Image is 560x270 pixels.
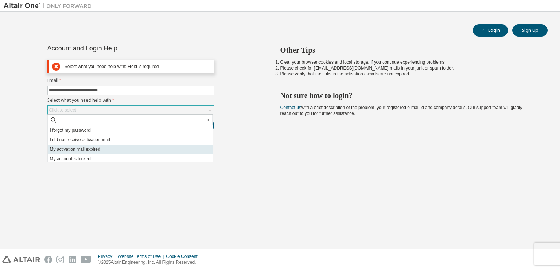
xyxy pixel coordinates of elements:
h2: Other Tips [280,45,535,55]
img: facebook.svg [44,256,52,263]
div: Privacy [98,254,118,259]
div: Click to select [49,107,76,113]
img: Altair One [4,2,95,10]
div: Cookie Consent [166,254,202,259]
li: I forgot my password [48,125,213,135]
label: Email [47,78,214,83]
li: Clear your browser cookies and local storage, if you continue experiencing problems. [280,59,535,65]
button: Login [473,24,508,37]
div: Website Terms of Use [118,254,166,259]
div: Account and Login Help [47,45,181,51]
img: youtube.svg [81,256,91,263]
a: Contact us [280,105,301,110]
img: altair_logo.svg [2,256,40,263]
h2: Not sure how to login? [280,91,535,100]
p: © 2025 Altair Engineering, Inc. All Rights Reserved. [98,259,202,266]
label: Select what you need help with [47,97,214,103]
li: Please check for [EMAIL_ADDRESS][DOMAIN_NAME] mails in your junk or spam folder. [280,65,535,71]
li: Please verify that the links in the activation e-mails are not expired. [280,71,535,77]
img: linkedin.svg [69,256,76,263]
span: with a brief description of the problem, your registered e-mail id and company details. Our suppo... [280,105,522,116]
div: Select what you need help with: Field is required [65,64,211,70]
img: instagram.svg [56,256,64,263]
div: Click to select [48,106,214,115]
button: Sign Up [512,24,548,37]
